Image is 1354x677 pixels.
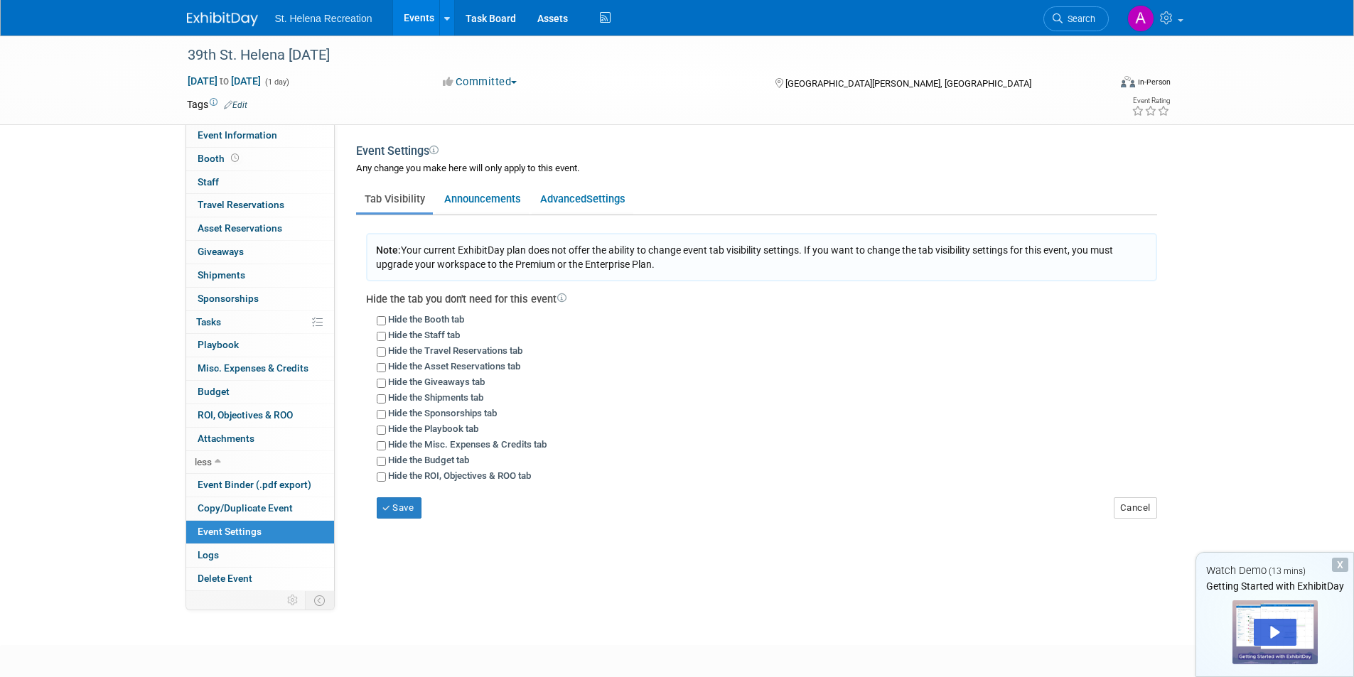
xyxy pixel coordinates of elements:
[1043,6,1109,31] a: Search
[356,162,1157,190] div: Any change you make here will only apply to this event.
[198,573,252,584] span: Delete Event
[183,43,1087,68] div: 39th St. Helena [DATE]
[1121,76,1135,87] img: Format-Inperson.png
[198,129,277,141] span: Event Information
[186,194,334,217] a: Travel Reservations
[1132,97,1170,104] div: Event Rating
[388,408,497,418] label: Hide the Sponsorships tab
[388,330,460,340] label: Hide the Staff tab
[1063,13,1095,24] span: Search
[198,293,259,304] span: Sponsorships
[198,502,293,514] span: Copy/Duplicate Event
[305,591,334,610] td: Toggle Event Tabs
[198,526,262,537] span: Event Settings
[376,244,1113,270] span: Your current ExhibitDay plan does not offer the ability to change event tab visibility settings. ...
[388,345,522,356] label: Hide the Travel Reservations tab
[186,357,334,380] a: Misc. Expenses & Credits
[186,404,334,427] a: ROI, Objectives & ROO
[1137,77,1171,87] div: In-Person
[1025,74,1171,95] div: Event Format
[1269,566,1306,576] span: (13 mins)
[186,171,334,194] a: Staff
[186,124,334,147] a: Event Information
[281,591,306,610] td: Personalize Event Tab Strip
[198,433,254,444] span: Attachments
[388,392,483,403] label: Hide the Shipments tab
[198,246,244,257] span: Giveaways
[785,78,1031,89] span: [GEOGRAPHIC_DATA][PERSON_NAME], [GEOGRAPHIC_DATA]
[186,544,334,567] a: Logs
[264,77,289,87] span: (1 day)
[388,314,464,325] label: Hide the Booth tab
[187,97,247,112] td: Tags
[186,568,334,590] a: Delete Event
[186,217,334,240] a: Asset Reservations
[195,456,212,467] span: less
[366,292,1157,307] div: Hide the tab you don't need for this event
[187,12,258,26] img: ExhibitDay
[186,148,334,170] a: Booth
[438,75,522,90] button: Committed
[198,199,284,210] span: Travel Reservations
[186,451,334,474] a: less
[186,497,334,520] a: Copy/Duplicate Event
[224,100,247,110] a: Edit
[388,377,485,387] label: Hide the Giveaways tab
[186,288,334,310] a: Sponsorships
[186,241,334,264] a: Giveaways
[186,334,334,357] a: Playbook
[198,339,239,350] span: Playbook
[388,455,469,465] label: Hide the Budget tab
[228,153,242,163] span: Booth not reserved yet
[388,470,531,481] label: Hide the ROI, Objectives & ROO tab
[436,185,529,212] a: Announcements
[186,311,334,334] a: Tasks
[377,497,422,519] button: Save
[388,361,520,372] label: Hide the Asset Reservations tab
[1196,563,1353,578] div: Watch Demo
[1332,558,1348,572] div: Dismiss
[376,244,401,256] span: Note:
[532,185,633,212] a: AdvancedSettings
[198,176,219,188] span: Staff
[186,521,334,543] a: Event Settings
[198,222,282,234] span: Asset Reservations
[198,269,245,281] span: Shipments
[388,439,547,450] label: Hide the Misc. Expenses & Credits tab
[356,143,1157,162] div: Event Settings
[1127,5,1154,32] img: Ashley Sylvester
[196,316,221,327] span: Tasks
[275,13,372,24] span: St. Helena Recreation
[356,185,433,212] a: Tab Visibility
[198,386,230,397] span: Budget
[186,474,334,497] a: Event Binder (.pdf export)
[186,428,334,450] a: Attachments
[198,153,242,164] span: Booth
[198,549,219,560] span: Logs
[388,423,478,434] label: Hide the Playbook tab
[198,409,293,421] span: ROI, Objectives & ROO
[1254,619,1296,646] div: Play
[198,362,308,374] span: Misc. Expenses & Credits
[586,193,625,205] span: Settings
[187,75,262,87] span: [DATE] [DATE]
[1114,497,1157,519] button: Cancel
[198,479,311,490] span: Event Binder (.pdf export)
[217,75,231,87] span: to
[186,381,334,404] a: Budget
[186,264,334,287] a: Shipments
[1196,579,1353,593] div: Getting Started with ExhibitDay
